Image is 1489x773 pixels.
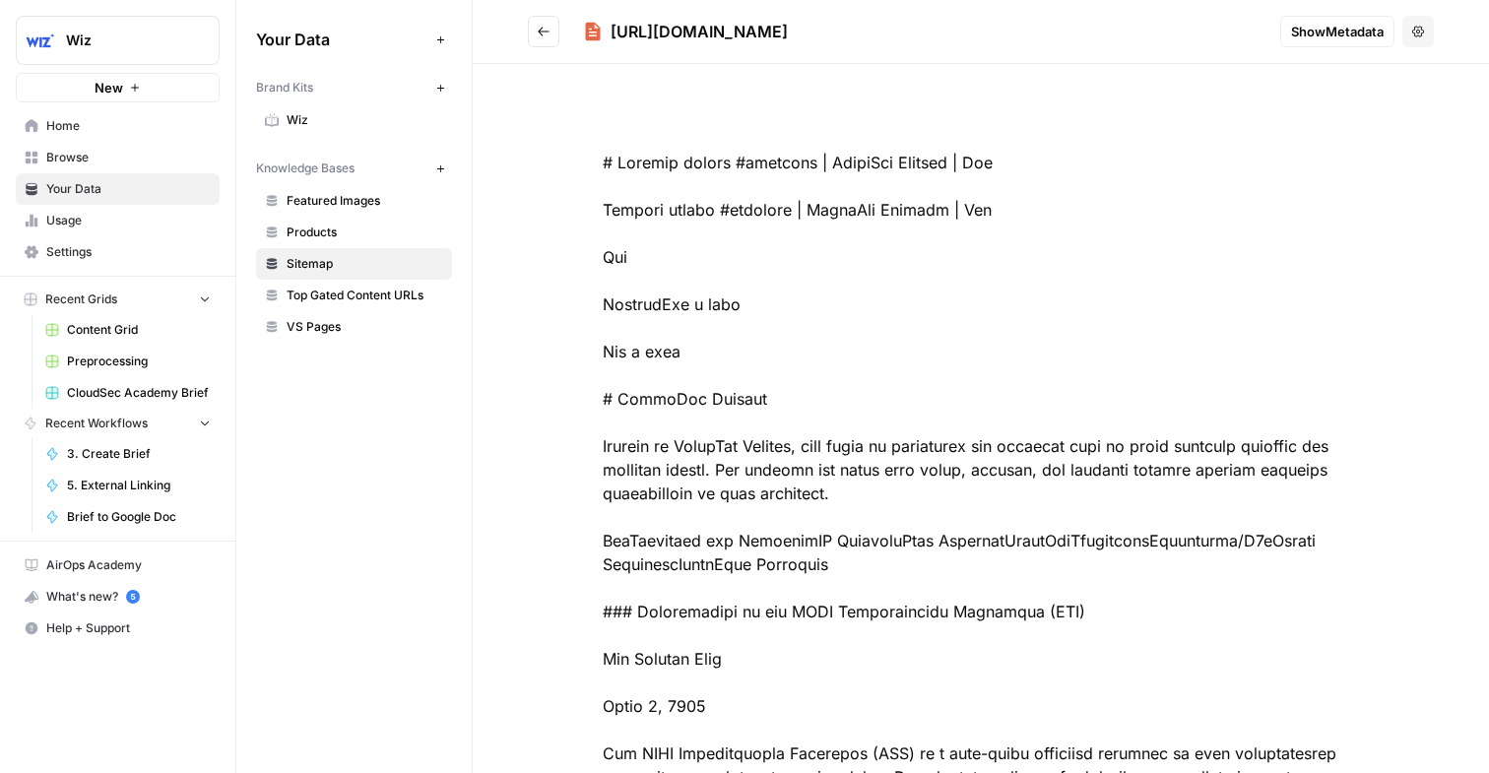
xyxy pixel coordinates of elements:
[16,549,220,581] a: AirOps Academy
[46,243,211,261] span: Settings
[67,353,211,370] span: Preprocessing
[256,104,452,136] a: Wiz
[611,20,788,43] div: [URL][DOMAIN_NAME]
[16,73,220,102] button: New
[67,477,211,494] span: 5. External Linking
[528,16,559,47] button: Go back
[256,217,452,248] a: Products
[256,28,428,51] span: Your Data
[16,173,220,205] a: Your Data
[23,23,58,58] img: Wiz Logo
[46,117,211,135] span: Home
[287,318,443,336] span: VS Pages
[36,470,220,501] a: 5. External Linking
[46,212,211,229] span: Usage
[16,612,220,644] button: Help + Support
[36,377,220,409] a: CloudSec Academy Brief
[16,16,220,65] button: Workspace: Wiz
[67,445,211,463] span: 3. Create Brief
[67,321,211,339] span: Content Grid
[46,556,211,574] span: AirOps Academy
[36,438,220,470] a: 3. Create Brief
[95,78,123,97] span: New
[67,384,211,402] span: CloudSec Academy Brief
[46,149,211,166] span: Browse
[256,311,452,343] a: VS Pages
[287,224,443,241] span: Products
[287,255,443,273] span: Sitemap
[256,79,313,97] span: Brand Kits
[67,508,211,526] span: Brief to Google Doc
[66,31,185,50] span: Wiz
[17,582,219,612] div: What's new?
[287,111,443,129] span: Wiz
[16,205,220,236] a: Usage
[256,280,452,311] a: Top Gated Content URLs
[36,346,220,377] a: Preprocessing
[16,285,220,314] button: Recent Grids
[46,180,211,198] span: Your Data
[256,160,355,177] span: Knowledge Bases
[126,590,140,604] a: 5
[287,192,443,210] span: Featured Images
[16,409,220,438] button: Recent Workflows
[45,415,148,432] span: Recent Workflows
[16,236,220,268] a: Settings
[45,290,117,308] span: Recent Grids
[16,110,220,142] a: Home
[256,248,452,280] a: Sitemap
[1291,22,1384,41] span: Show Metadata
[1280,16,1394,47] button: ShowMetadata
[36,501,220,533] a: Brief to Google Doc
[256,185,452,217] a: Featured Images
[16,142,220,173] a: Browse
[36,314,220,346] a: Content Grid
[46,619,211,637] span: Help + Support
[287,287,443,304] span: Top Gated Content URLs
[130,592,135,602] text: 5
[16,581,220,612] button: What's new? 5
